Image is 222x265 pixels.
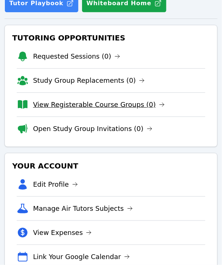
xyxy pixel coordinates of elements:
[11,31,211,45] h3: Tutoring Opportunities
[33,75,145,86] a: Study Group Replacements (0)
[33,228,92,238] a: View Expenses
[11,159,211,173] h3: Your Account
[33,124,153,134] a: Open Study Group Invitations (0)
[33,51,120,62] a: Requested Sessions (0)
[33,99,165,110] a: View Registerable Course Groups (0)
[33,252,130,262] a: Link Your Google Calendar
[33,203,133,214] a: Manage Air Tutors Subjects
[33,179,78,190] a: Edit Profile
